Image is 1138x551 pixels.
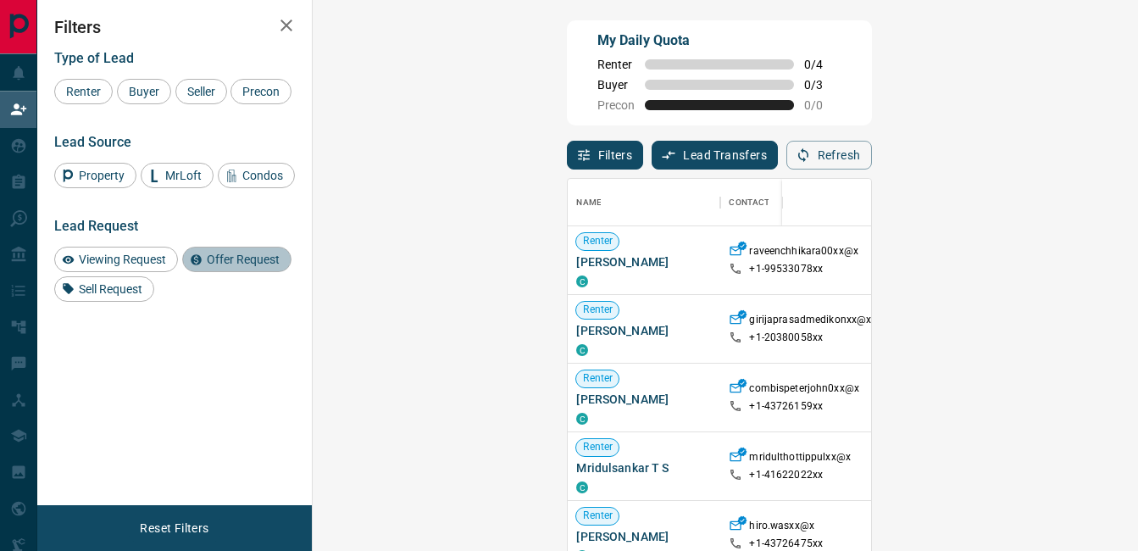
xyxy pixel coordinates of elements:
[182,247,291,272] div: Offer Request
[576,371,619,386] span: Renter
[576,481,588,493] div: condos.ca
[576,234,619,248] span: Renter
[175,79,227,104] div: Seller
[54,50,134,66] span: Type of Lead
[576,303,619,317] span: Renter
[576,344,588,356] div: condos.ca
[576,322,712,339] span: [PERSON_NAME]
[804,78,841,92] span: 0 / 3
[567,141,644,170] button: Filters
[576,440,619,454] span: Renter
[181,85,221,98] span: Seller
[597,58,635,71] span: Renter
[749,381,859,399] p: combispeterjohn0xx@x
[597,78,635,92] span: Buyer
[576,179,602,226] div: Name
[749,313,871,331] p: girijaprasadmedikonxx@x
[123,85,165,98] span: Buyer
[786,141,872,170] button: Refresh
[218,163,295,188] div: Condos
[54,247,178,272] div: Viewing Request
[201,253,286,266] span: Offer Request
[749,468,823,482] p: +1- 41622022xx
[54,218,138,234] span: Lead Request
[54,163,136,188] div: Property
[73,169,130,182] span: Property
[73,282,148,296] span: Sell Request
[117,79,171,104] div: Buyer
[576,253,712,270] span: [PERSON_NAME]
[230,79,291,104] div: Precon
[54,17,295,37] h2: Filters
[749,450,851,468] p: mridulthottippulxx@x
[749,262,823,276] p: +1- 99533078xx
[804,98,841,112] span: 0 / 0
[729,179,769,226] div: Contact
[749,399,823,414] p: +1- 43726159xx
[804,58,841,71] span: 0 / 4
[236,169,289,182] span: Condos
[159,169,208,182] span: MrLoft
[749,244,858,262] p: raveenchhikara00xx@x
[749,519,814,537] p: hiro.wasxx@x
[60,85,107,98] span: Renter
[54,79,113,104] div: Renter
[576,275,588,287] div: condos.ca
[236,85,286,98] span: Precon
[129,514,219,543] button: Reset Filters
[73,253,172,266] span: Viewing Request
[597,31,841,51] p: My Daily Quota
[749,537,823,551] p: +1- 43726475xx
[576,391,712,408] span: [PERSON_NAME]
[597,98,635,112] span: Precon
[141,163,214,188] div: MrLoft
[576,459,712,476] span: Mridulsankar T S
[54,134,131,150] span: Lead Source
[576,509,619,523] span: Renter
[576,528,712,545] span: [PERSON_NAME]
[576,413,588,425] div: condos.ca
[652,141,778,170] button: Lead Transfers
[568,179,720,226] div: Name
[749,331,823,345] p: +1- 20380058xx
[54,276,154,302] div: Sell Request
